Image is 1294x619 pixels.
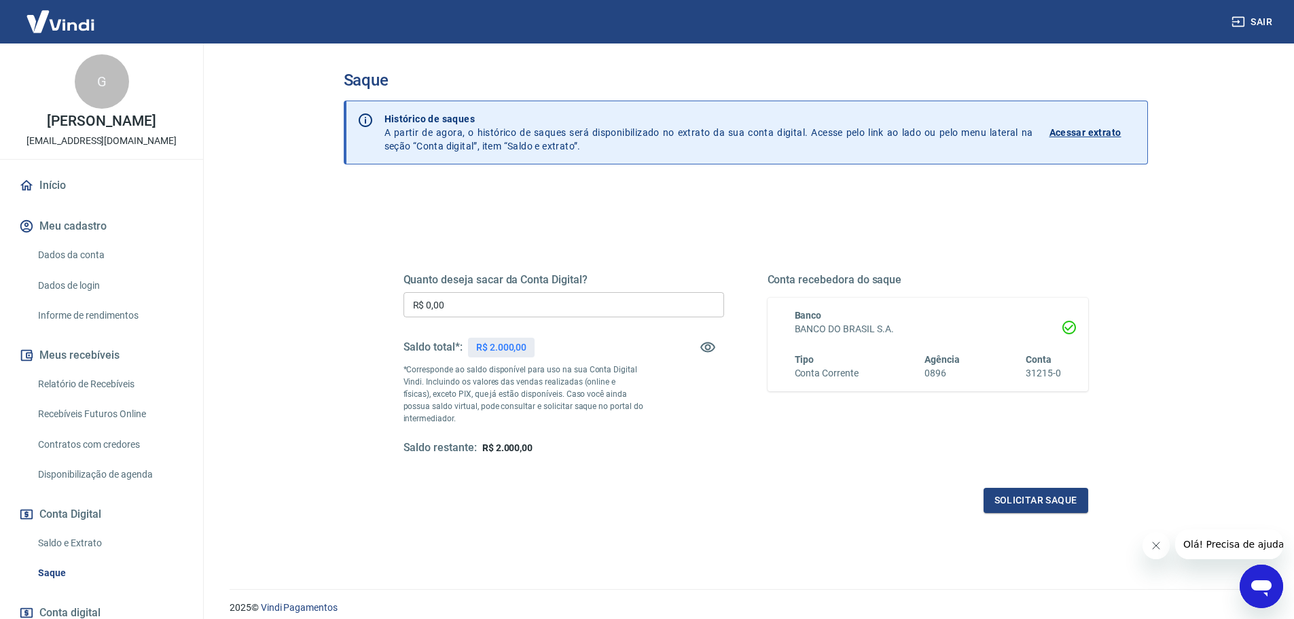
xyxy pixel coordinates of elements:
p: [PERSON_NAME] [47,114,156,128]
img: Vindi [16,1,105,42]
a: Início [16,171,187,200]
a: Acessar extrato [1049,112,1136,153]
p: [EMAIL_ADDRESS][DOMAIN_NAME] [26,134,177,148]
button: Solicitar saque [984,488,1088,513]
a: Saque [33,559,187,587]
a: Informe de rendimentos [33,302,187,330]
button: Meus recebíveis [16,340,187,370]
a: Dados da conta [33,241,187,269]
button: Meu cadastro [16,211,187,241]
h5: Saldo total*: [403,340,463,354]
a: Vindi Pagamentos [261,602,338,613]
button: Sair [1229,10,1278,35]
h5: Conta recebedora do saque [768,273,1088,287]
p: 2025 © [230,601,1261,615]
iframe: Mensagem da empresa [1175,529,1283,559]
span: R$ 2.000,00 [482,442,533,453]
iframe: Fechar mensagem [1143,532,1170,559]
a: Disponibilização de agenda [33,461,187,489]
h6: BANCO DO BRASIL S.A. [795,322,1061,336]
p: Histórico de saques [384,112,1033,126]
h6: Conta Corrente [795,366,859,381]
p: Acessar extrato [1049,126,1121,139]
h3: Saque [344,71,1148,90]
h6: 0896 [924,366,960,381]
span: Agência [924,354,960,365]
div: G [75,54,129,109]
h6: 31215-0 [1026,366,1061,381]
p: R$ 2.000,00 [476,340,526,355]
span: Banco [795,310,822,321]
p: *Corresponde ao saldo disponível para uso na sua Conta Digital Vindi. Incluindo os valores das ve... [403,364,644,425]
a: Contratos com credores [33,431,187,459]
iframe: Botão para abrir a janela de mensagens [1240,565,1283,608]
a: Saldo e Extrato [33,529,187,557]
span: Olá! Precisa de ajuda? [8,10,114,20]
a: Relatório de Recebíveis [33,370,187,398]
h5: Saldo restante: [403,441,477,455]
span: Tipo [795,354,814,365]
span: Conta [1026,354,1052,365]
a: Dados de login [33,272,187,300]
h5: Quanto deseja sacar da Conta Digital? [403,273,724,287]
a: Recebíveis Futuros Online [33,400,187,428]
p: A partir de agora, o histórico de saques será disponibilizado no extrato da sua conta digital. Ac... [384,112,1033,153]
button: Conta Digital [16,499,187,529]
